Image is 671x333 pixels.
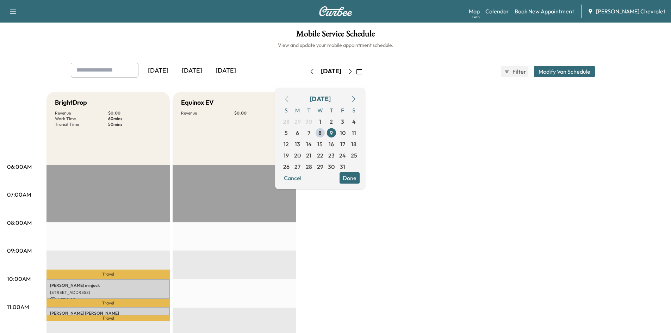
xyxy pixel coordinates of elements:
[209,63,243,79] div: [DATE]
[55,116,108,122] p: Work Time
[319,117,321,126] span: 1
[55,122,108,127] p: Transit Time
[7,218,32,227] p: 08:00AM
[294,117,301,126] span: 29
[7,190,31,199] p: 07:00AM
[515,7,574,16] a: Book New Appointment
[534,66,595,77] button: Modify Van Schedule
[351,140,356,148] span: 18
[294,162,300,171] span: 27
[310,94,331,104] div: [DATE]
[108,122,161,127] p: 50 mins
[7,303,29,311] p: 11:00AM
[181,98,214,107] h5: Equinox EV
[7,30,664,42] h1: Mobile Service Schedule
[281,172,305,184] button: Cancel
[326,105,337,116] span: T
[7,275,31,283] p: 10:00AM
[321,67,341,76] div: [DATE]
[50,290,166,295] p: [STREET_ADDRESS]
[340,129,346,137] span: 10
[469,7,480,16] a: MapBeta
[7,162,32,171] p: 06:00AM
[306,162,312,171] span: 28
[296,129,299,137] span: 6
[330,129,333,137] span: 9
[292,105,303,116] span: M
[283,117,290,126] span: 28
[46,299,170,307] p: Travel
[285,129,288,137] span: 5
[317,151,323,160] span: 22
[352,129,356,137] span: 11
[284,151,289,160] span: 19
[340,172,360,184] button: Done
[50,297,166,303] p: USD 0.00
[328,151,335,160] span: 23
[472,14,480,20] div: Beta
[305,117,312,126] span: 30
[329,140,334,148] span: 16
[46,270,170,279] p: Travel
[7,246,32,255] p: 09:00AM
[485,7,509,16] a: Calendar
[108,116,161,122] p: 60 mins
[234,110,287,116] p: $ 0.00
[55,110,108,116] p: Revenue
[50,310,166,316] p: [PERSON_NAME] [PERSON_NAME]
[348,105,360,116] span: S
[352,117,356,126] span: 4
[330,117,333,126] span: 2
[7,42,664,49] h6: View and update your mobile appointment schedule.
[337,105,348,116] span: F
[328,162,335,171] span: 30
[108,110,161,116] p: $ 0.00
[46,315,170,321] p: Travel
[351,151,357,160] span: 25
[175,63,209,79] div: [DATE]
[319,6,353,16] img: Curbee Logo
[284,140,289,148] span: 12
[339,151,346,160] span: 24
[306,140,312,148] span: 14
[501,66,528,77] button: Filter
[341,117,344,126] span: 3
[294,151,301,160] span: 20
[307,129,310,137] span: 7
[306,151,311,160] span: 21
[55,98,87,107] h5: BrightDrop
[303,105,315,116] span: T
[340,140,345,148] span: 17
[512,67,525,76] span: Filter
[295,140,300,148] span: 13
[141,63,175,79] div: [DATE]
[317,162,323,171] span: 29
[315,105,326,116] span: W
[318,129,322,137] span: 8
[596,7,665,16] span: [PERSON_NAME] Chevrolet
[283,162,290,171] span: 26
[181,110,234,116] p: Revenue
[340,162,345,171] span: 31
[281,105,292,116] span: S
[50,283,166,288] p: [PERSON_NAME] minjock
[317,140,323,148] span: 15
